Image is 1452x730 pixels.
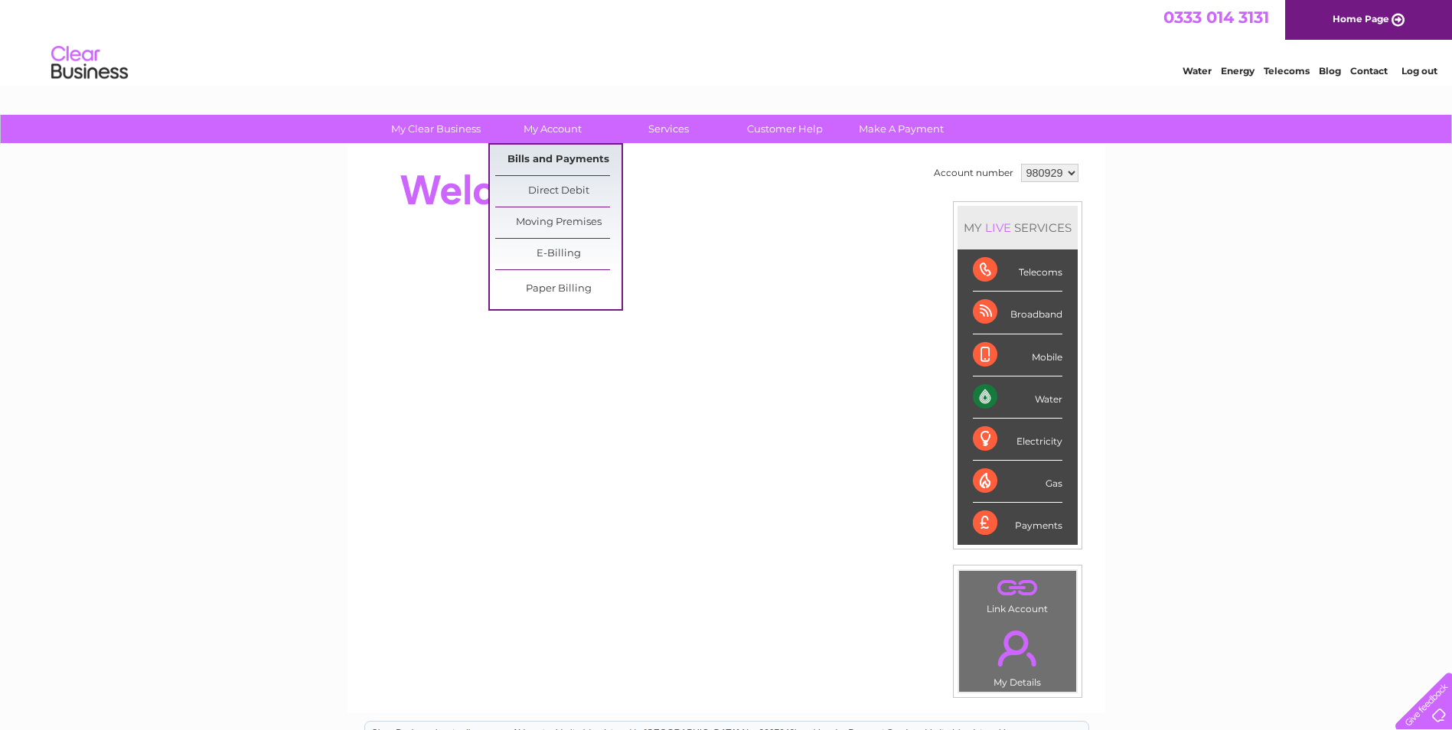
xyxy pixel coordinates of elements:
[365,8,1088,74] div: Clear Business is a trading name of Verastar Limited (registered in [GEOGRAPHIC_DATA] No. 3667643...
[973,249,1062,292] div: Telecoms
[1163,8,1269,27] a: 0333 014 3131
[1264,65,1310,77] a: Telecoms
[958,206,1078,249] div: MY SERVICES
[838,115,964,143] a: Make A Payment
[1401,65,1437,77] a: Log out
[1350,65,1388,77] a: Contact
[973,292,1062,334] div: Broadband
[495,176,622,207] a: Direct Debit
[963,575,1072,601] a: .
[495,207,622,238] a: Moving Premises
[973,334,1062,376] div: Mobile
[1221,65,1255,77] a: Energy
[1319,65,1341,77] a: Blog
[973,461,1062,503] div: Gas
[973,376,1062,419] div: Water
[982,220,1014,235] div: LIVE
[973,503,1062,544] div: Payments
[495,274,622,305] a: Paper Billing
[958,570,1077,618] td: Link Account
[495,239,622,269] a: E-Billing
[495,145,622,175] a: Bills and Payments
[958,618,1077,693] td: My Details
[489,115,615,143] a: My Account
[605,115,732,143] a: Services
[373,115,499,143] a: My Clear Business
[51,40,129,86] img: logo.png
[973,419,1062,461] div: Electricity
[722,115,848,143] a: Customer Help
[963,621,1072,675] a: .
[930,160,1017,186] td: Account number
[1183,65,1212,77] a: Water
